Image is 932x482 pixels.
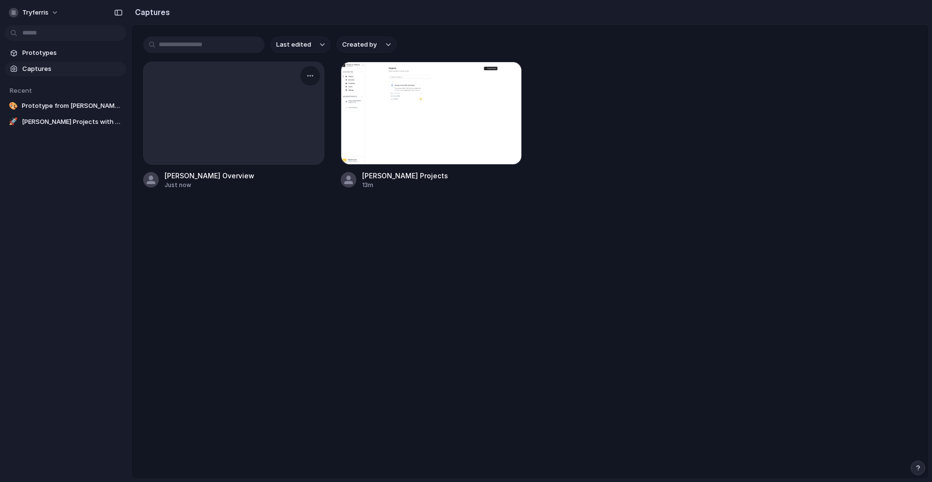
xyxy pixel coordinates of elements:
span: [PERSON_NAME] Projects [362,171,522,181]
span: Captures [22,64,122,74]
a: Captures [5,62,126,76]
span: Created by [342,40,377,50]
span: Recent [10,86,32,94]
div: Just now [165,181,324,189]
button: Last edited [270,36,331,53]
button: tryferris [5,5,64,20]
div: 🎨 [9,101,18,111]
span: [PERSON_NAME] Overview [165,171,324,181]
a: 🚀[PERSON_NAME] Projects with Generate Artifacts Button [5,115,126,129]
span: tryferris [22,8,49,17]
span: Last edited [276,40,311,50]
span: Prototypes [22,48,122,58]
button: Created by [336,36,397,53]
div: 13m [362,181,522,189]
a: 🎨Prototype from [PERSON_NAME] Overview [5,99,126,113]
span: Prototype from [PERSON_NAME] Overview [22,101,122,111]
div: 🚀 [9,117,18,127]
h2: Captures [131,6,170,18]
a: Prototypes [5,46,126,60]
span: [PERSON_NAME] Projects with Generate Artifacts Button [22,117,122,127]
